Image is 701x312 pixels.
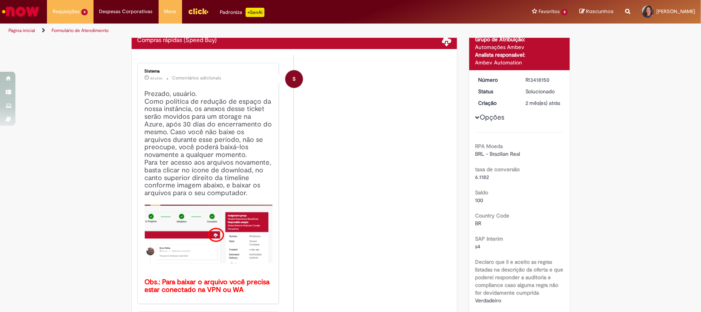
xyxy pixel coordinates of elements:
[525,88,561,95] div: Solucionado
[525,100,560,106] span: 2 mês(es) atrás
[579,8,614,15] a: Rascunhos
[475,166,520,173] b: taxa de conversão
[53,8,80,15] span: Requisições
[475,174,489,180] span: 6.1182
[472,76,520,84] dt: Número
[475,43,564,51] div: Automações Ambev
[475,243,480,250] span: s4
[164,8,176,15] span: More
[586,8,614,15] span: Rascunhos
[52,27,109,34] a: Formulário de Atendimento
[475,150,520,157] span: BRL - Brazilian Real
[475,212,509,219] b: Country Code
[475,35,564,43] div: Grupo de Atribuição:
[561,9,568,15] span: 8
[145,205,273,263] img: x_mdbda_azure_blob.picture2.png
[475,258,563,296] b: Declaro que li e aceito as regras listadas na descrição da oferta e que poderei responder a audit...
[293,70,296,88] span: S
[99,8,153,15] span: Despesas Corporativas
[246,8,264,17] p: +GenAi
[525,76,561,84] div: R13418150
[6,24,462,38] ul: Trilhas de página
[525,99,561,107] div: 14/08/2025 15:17:01
[8,27,35,34] a: Página inicial
[475,51,564,59] div: Analista responsável:
[81,9,88,15] span: 4
[442,36,451,46] span: Baixar anexos
[172,75,222,81] small: Comentários adicionais
[151,76,163,81] span: 8d atrás
[145,278,272,294] b: Obs.: Para baixar o arquivo você precisa estar conectado na VPN ou WA
[472,99,520,107] dt: Criação
[472,88,520,95] dt: Status
[220,8,264,17] div: Padroniza
[151,76,163,81] time: 22/09/2025 02:11:28
[656,8,695,15] span: [PERSON_NAME]
[539,8,560,15] span: Favoritos
[475,220,481,227] span: BR
[475,235,503,242] b: SAP Interim
[145,69,273,74] div: Sistema
[475,59,564,66] div: Ambev Automation
[475,197,483,204] span: 100
[475,189,488,196] b: Saldo
[1,4,40,19] img: ServiceNow
[285,70,303,88] div: System
[145,90,273,294] h4: Prezado, usuário. Como política de redução de espaço da nossa instância, os anexos desse ticket s...
[475,143,503,150] b: RPA Moeda
[137,37,217,44] h2: Compras rápidas (Speed Buy) Histórico de tíquete
[475,297,501,304] span: Verdadeiro
[188,5,209,17] img: click_logo_yellow_360x200.png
